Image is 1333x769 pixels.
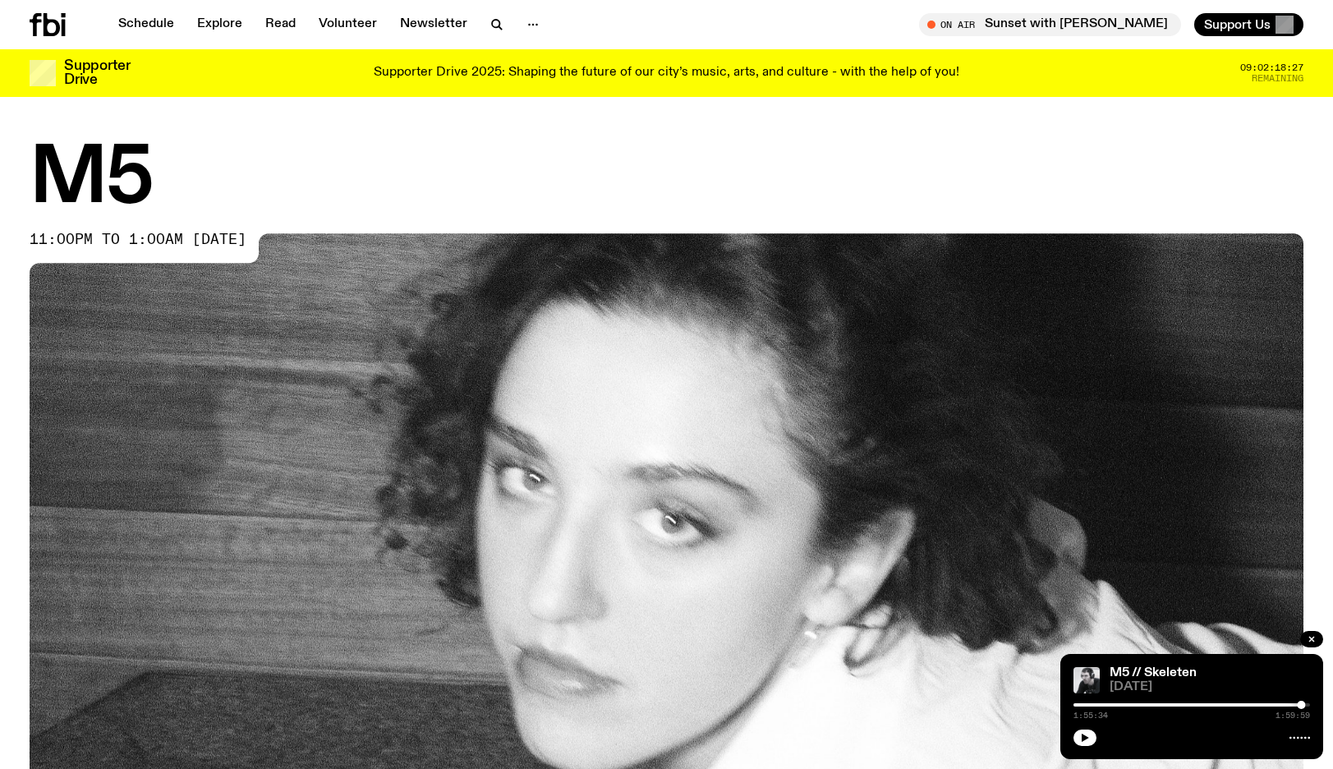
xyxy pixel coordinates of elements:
[1276,711,1310,720] span: 1:59:59
[1240,63,1303,72] span: 09:02:18:27
[255,13,306,36] a: Read
[108,13,184,36] a: Schedule
[1110,681,1310,693] span: [DATE]
[919,13,1181,36] button: On AirSunset with [PERSON_NAME]
[390,13,477,36] a: Newsletter
[1252,74,1303,83] span: Remaining
[1110,666,1197,679] a: M5 // Skeleten
[1194,13,1303,36] button: Support Us
[30,143,1303,217] h1: M5
[64,59,130,87] h3: Supporter Drive
[309,13,387,36] a: Volunteer
[187,13,252,36] a: Explore
[1073,711,1108,720] span: 1:55:34
[374,66,959,81] p: Supporter Drive 2025: Shaping the future of our city’s music, arts, and culture - with the help o...
[30,233,246,246] span: 11:00pm to 1:00am [DATE]
[1204,17,1271,32] span: Support Us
